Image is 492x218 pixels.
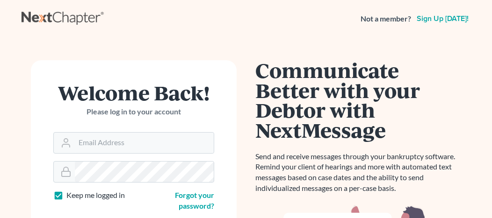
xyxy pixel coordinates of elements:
label: Keep me logged in [66,190,125,201]
h1: Communicate Better with your Debtor with NextMessage [255,60,461,140]
h1: Welcome Back! [53,83,214,103]
input: Email Address [75,133,214,153]
strong: Not a member? [361,14,411,24]
p: Send and receive messages through your bankruptcy software. Remind your client of hearings and mo... [255,151,461,194]
p: Please log in to your account [53,106,214,117]
a: Forgot your password? [175,190,214,210]
a: Sign up [DATE]! [415,15,470,22]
